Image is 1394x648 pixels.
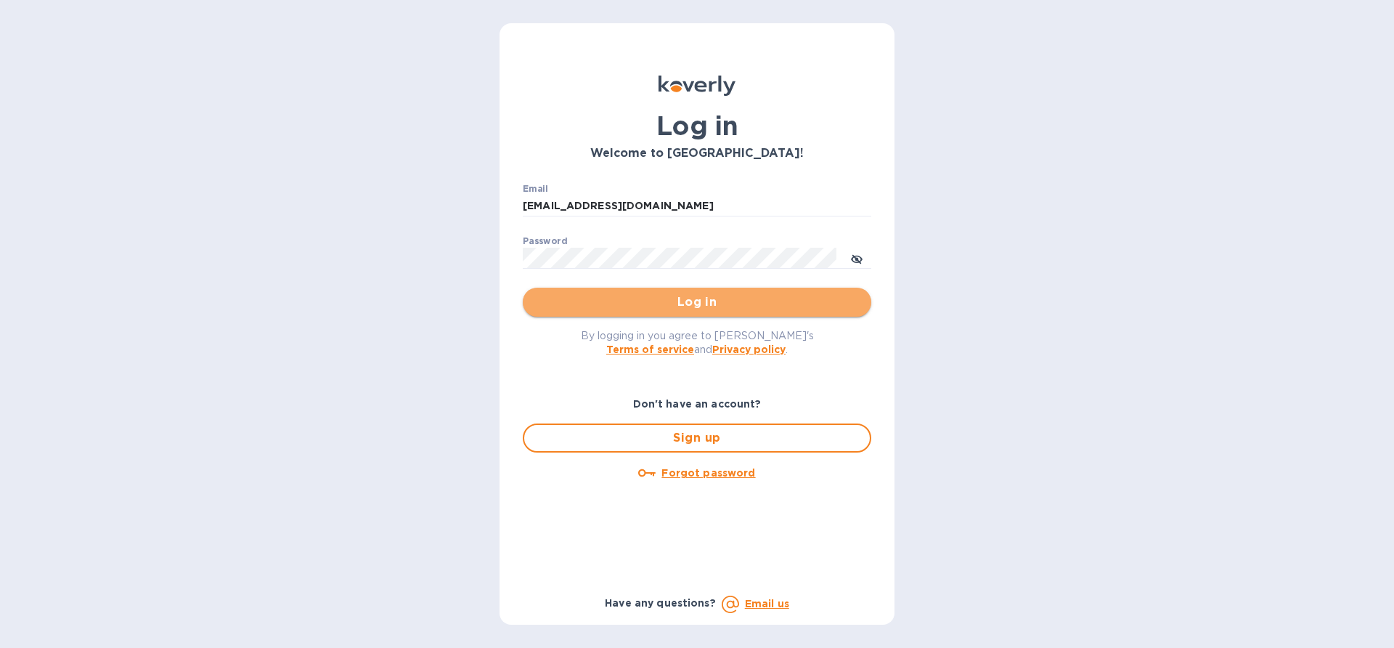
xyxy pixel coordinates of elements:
b: Have any questions? [605,597,716,609]
span: Log in [534,293,860,311]
u: Forgot password [661,467,755,479]
a: Privacy policy [712,344,786,355]
span: Sign up [536,429,858,447]
img: Koverly [659,76,735,96]
button: Sign up [523,424,871,453]
h3: Welcome to [GEOGRAPHIC_DATA]! [523,147,871,161]
label: Email [523,185,548,193]
label: Password [523,237,567,246]
input: Enter email address [523,195,871,217]
a: Terms of service [606,344,694,355]
b: Don't have an account? [633,398,762,410]
button: toggle password visibility [842,243,871,272]
h1: Log in [523,110,871,141]
a: Email us [745,598,789,609]
button: Log in [523,288,871,317]
span: By logging in you agree to [PERSON_NAME]'s and . [581,330,814,355]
